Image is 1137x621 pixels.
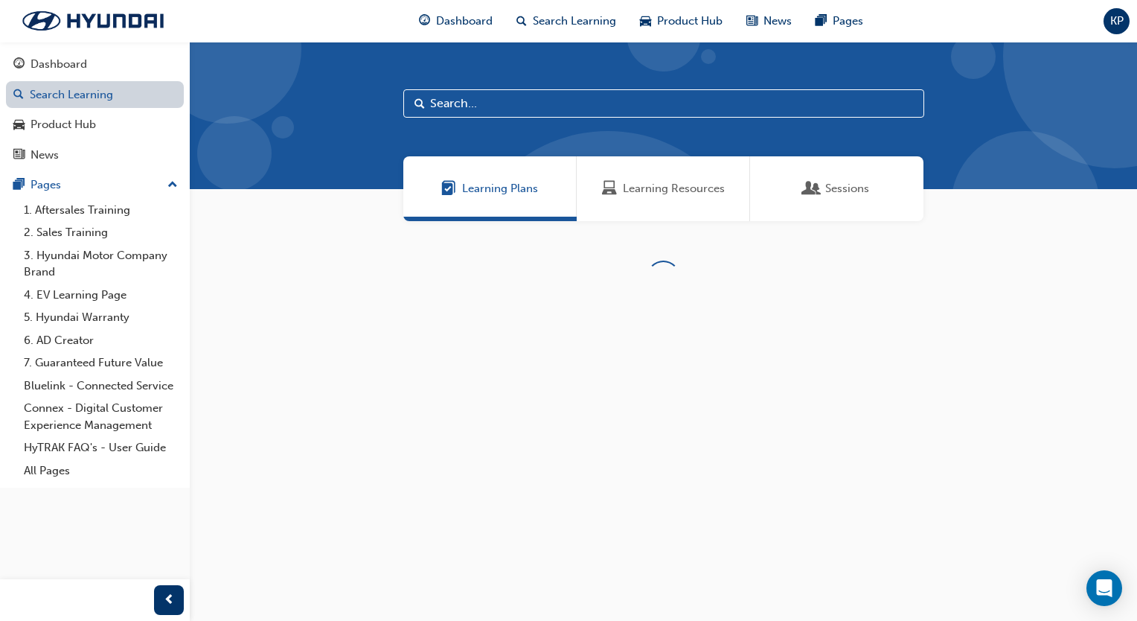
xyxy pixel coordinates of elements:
[31,56,87,73] div: Dashboard
[533,13,616,30] span: Search Learning
[13,118,25,132] span: car-icon
[804,6,875,36] a: pages-iconPages
[167,176,178,195] span: up-icon
[734,6,804,36] a: news-iconNews
[18,459,184,483] a: All Pages
[6,171,184,199] button: Pages
[164,591,175,610] span: prev-icon
[6,141,184,169] a: News
[403,156,577,221] a: Learning PlansLearning Plans
[18,436,184,459] a: HyTRAK FAQ's - User Guide
[657,13,723,30] span: Product Hub
[18,306,184,329] a: 5. Hyundai Warranty
[6,81,184,109] a: Search Learning
[13,89,24,102] span: search-icon
[825,180,869,197] span: Sessions
[763,13,792,30] span: News
[516,12,527,31] span: search-icon
[628,6,734,36] a: car-iconProduct Hub
[18,351,184,375] a: 7. Guaranteed Future Value
[18,244,184,284] a: 3. Hyundai Motor Company Brand
[6,51,184,78] a: Dashboard
[1110,13,1124,30] span: KP
[1086,570,1122,606] div: Open Intercom Messenger
[414,95,425,112] span: Search
[602,180,617,197] span: Learning Resources
[833,13,863,30] span: Pages
[1104,8,1130,34] button: KP
[31,116,96,133] div: Product Hub
[31,176,61,194] div: Pages
[18,221,184,244] a: 2. Sales Training
[505,6,628,36] a: search-iconSearch Learning
[462,180,538,197] span: Learning Plans
[13,179,25,192] span: pages-icon
[750,156,923,221] a: SessionsSessions
[816,12,827,31] span: pages-icon
[18,397,184,436] a: Connex - Digital Customer Experience Management
[419,12,430,31] span: guage-icon
[436,13,493,30] span: Dashboard
[18,329,184,352] a: 6. AD Creator
[13,58,25,71] span: guage-icon
[6,111,184,138] a: Product Hub
[31,147,59,164] div: News
[407,6,505,36] a: guage-iconDashboard
[18,199,184,222] a: 1. Aftersales Training
[13,149,25,162] span: news-icon
[746,12,758,31] span: news-icon
[623,180,725,197] span: Learning Resources
[441,180,456,197] span: Learning Plans
[18,375,184,398] a: Bluelink - Connected Service
[640,12,651,31] span: car-icon
[18,284,184,307] a: 4. EV Learning Page
[577,156,750,221] a: Learning ResourcesLearning Resources
[804,180,819,197] span: Sessions
[403,89,924,118] input: Search...
[6,48,184,171] button: DashboardSearch LearningProduct HubNews
[7,5,179,36] img: Trak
